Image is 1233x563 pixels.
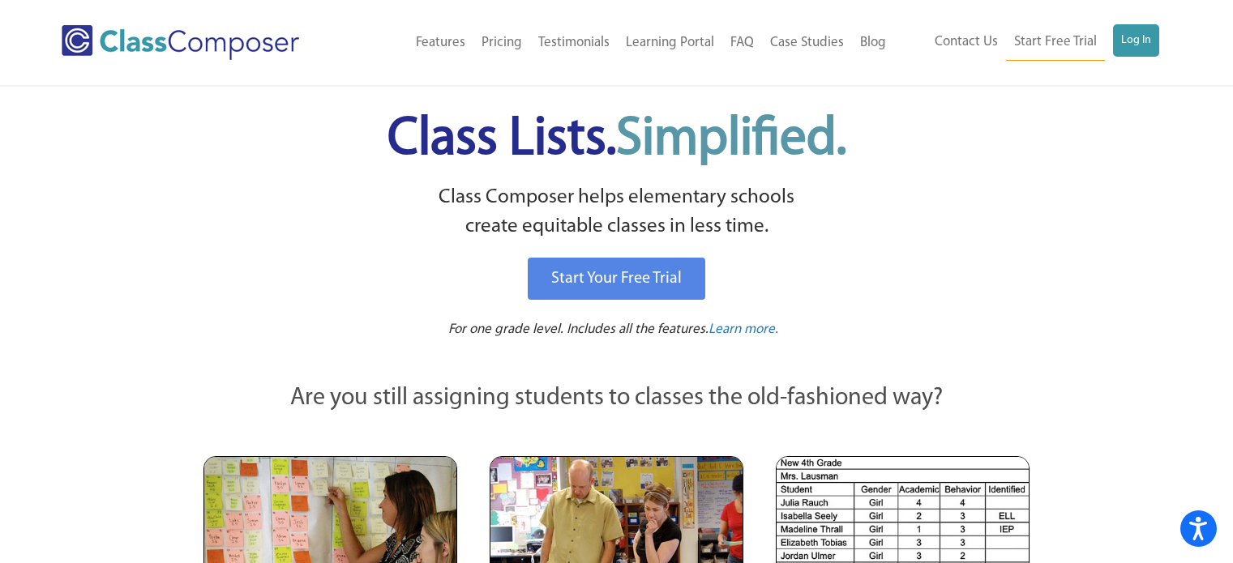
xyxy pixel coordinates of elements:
span: Start Your Free Trial [551,271,682,287]
a: FAQ [722,25,762,61]
a: Case Studies [762,25,852,61]
a: Pricing [473,25,530,61]
img: Class Composer [62,25,299,60]
a: Start Free Trial [1006,24,1105,61]
a: Features [408,25,473,61]
a: Log In [1113,24,1159,57]
a: Contact Us [927,24,1006,60]
a: Learn more. [709,320,778,340]
span: Simplified. [616,113,846,166]
span: Class Lists. [387,113,846,166]
p: Are you still assigning students to classes the old-fashioned way? [203,381,1030,416]
span: For one grade level. Includes all the features. [448,322,709,336]
p: Class Composer helps elementary schools create equitable classes in less time. [201,183,1033,242]
nav: Header Menu [894,24,1159,61]
span: Learn more. [709,322,778,336]
a: Testimonials [530,25,618,61]
a: Blog [852,25,894,61]
a: Learning Portal [618,25,722,61]
nav: Header Menu [351,25,893,61]
a: Start Your Free Trial [528,258,705,300]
